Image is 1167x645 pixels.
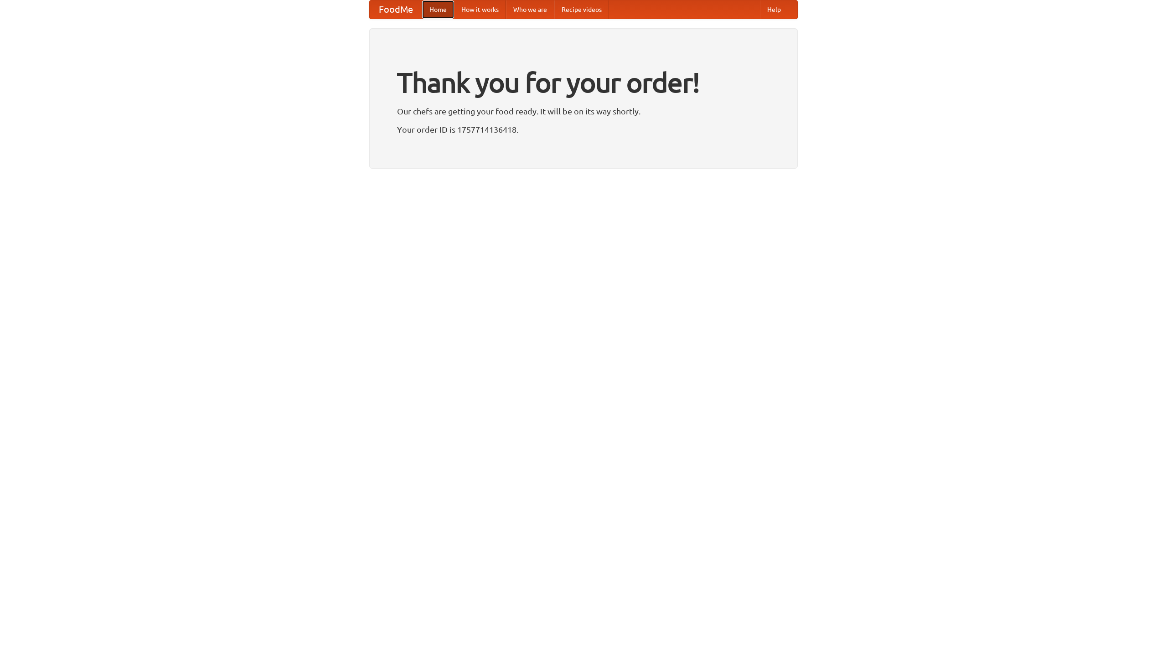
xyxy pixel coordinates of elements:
[397,104,770,118] p: Our chefs are getting your food ready. It will be on its way shortly.
[760,0,788,19] a: Help
[506,0,554,19] a: Who we are
[422,0,454,19] a: Home
[370,0,422,19] a: FoodMe
[397,61,770,104] h1: Thank you for your order!
[554,0,609,19] a: Recipe videos
[397,123,770,136] p: Your order ID is 1757714136418.
[454,0,506,19] a: How it works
